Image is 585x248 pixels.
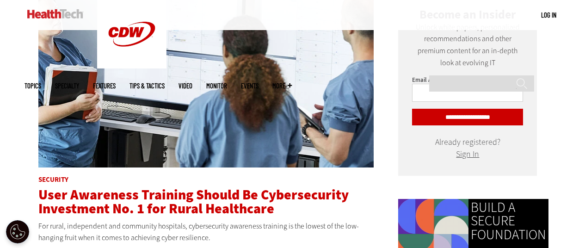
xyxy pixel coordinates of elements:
button: Open Preferences [6,220,29,243]
a: Events [241,82,259,89]
div: Already registered? [412,139,523,157]
div: Cookie Settings [6,220,29,243]
a: User Awareness Training Should Be Cybersecurity Investment No. 1 for Rural Healthcare [38,186,349,218]
div: User menu [541,10,556,20]
a: Security [38,175,68,184]
a: Tips & Tactics [129,82,165,89]
img: Home [27,9,83,19]
a: CDW [97,61,166,71]
a: Features [93,82,116,89]
span: Topics [25,82,41,89]
a: Sign In [456,149,479,160]
span: Specialty [55,82,79,89]
span: More [272,82,292,89]
a: MonITor [206,82,227,89]
label: Email Address [412,76,449,84]
a: Video [179,82,192,89]
p: For rural, independent and community hospitals, cybersecurity awareness training is the lowest of... [38,220,374,244]
a: Log in [541,11,556,19]
a: BUILD A SECURE FOUNDATION [471,201,546,242]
